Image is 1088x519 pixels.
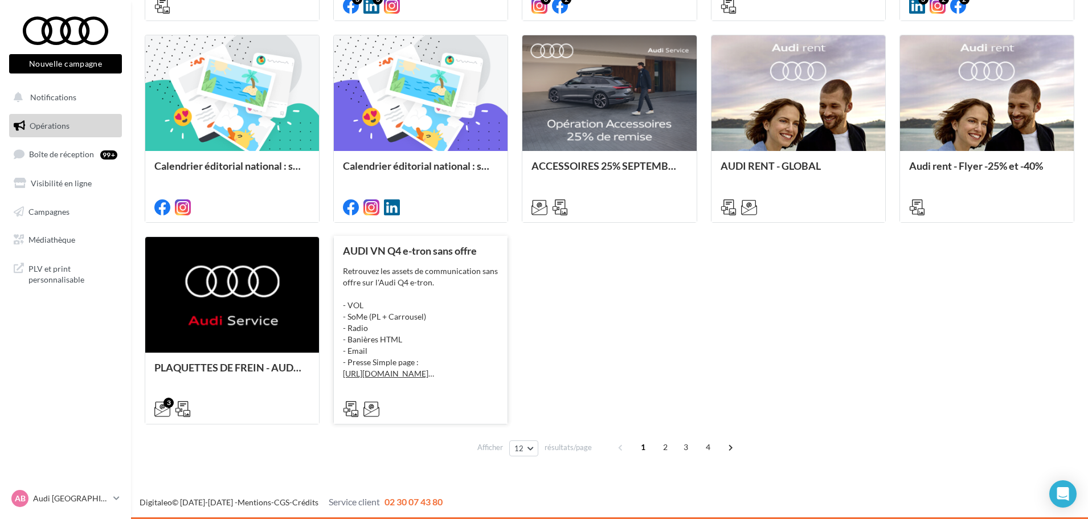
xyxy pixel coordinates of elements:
a: Médiathèque [7,228,124,252]
a: CGS [274,497,289,507]
a: Boîte de réception99+ [7,142,124,166]
button: 12 [509,440,538,456]
div: Audi rent - Flyer -25% et -40% [909,160,1065,183]
span: 02 30 07 43 80 [385,496,443,507]
a: Campagnes [7,200,124,224]
p: Audi [GEOGRAPHIC_DATA] [33,493,109,504]
span: résultats/page [545,442,592,453]
span: Opérations [30,121,69,130]
span: Notifications [30,92,76,102]
a: AB Audi [GEOGRAPHIC_DATA] [9,488,122,509]
div: PLAQUETTES DE FREIN - AUDI SERVICE [154,362,310,385]
a: Mentions [238,497,271,507]
span: Afficher [477,442,503,453]
span: 1 [634,438,652,456]
button: Notifications [7,85,120,109]
a: Crédits [292,497,318,507]
a: [URL][DOMAIN_NAME] [343,369,428,378]
div: AUDI VN Q4 e-tron sans offre [343,245,498,256]
div: 3 [163,398,174,408]
span: Boîte de réception [29,149,94,159]
span: Visibilité en ligne [31,178,92,188]
a: Digitaleo [140,497,172,507]
div: AUDI RENT - GLOBAL [721,160,876,183]
span: PLV et print personnalisable [28,261,117,285]
div: Open Intercom Messenger [1049,480,1077,508]
span: Service client [329,496,380,507]
div: Calendrier éditorial national : semaine du 15.09 au 21.09 [154,160,310,183]
span: AB [15,493,26,504]
span: 2 [656,438,674,456]
span: 3 [677,438,695,456]
a: Opérations [7,114,124,138]
span: 12 [514,444,524,453]
div: 99+ [100,150,117,160]
span: 4 [699,438,717,456]
span: Médiathèque [28,235,75,244]
div: Calendrier éditorial national : semaine du 08.09 au 14.09 [343,160,498,183]
div: Retrouvez les assets de communication sans offre sur l'Audi Q4 e-tron. - VOL - SoMe (PL + Carrous... [343,265,498,379]
a: Visibilité en ligne [7,171,124,195]
div: ACCESSOIRES 25% SEPTEMBRE - AUDI SERVICE [531,160,687,183]
span: Campagnes [28,206,69,216]
span: © [DATE]-[DATE] - - - [140,497,443,507]
a: PLV et print personnalisable [7,256,124,290]
button: Nouvelle campagne [9,54,122,73]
